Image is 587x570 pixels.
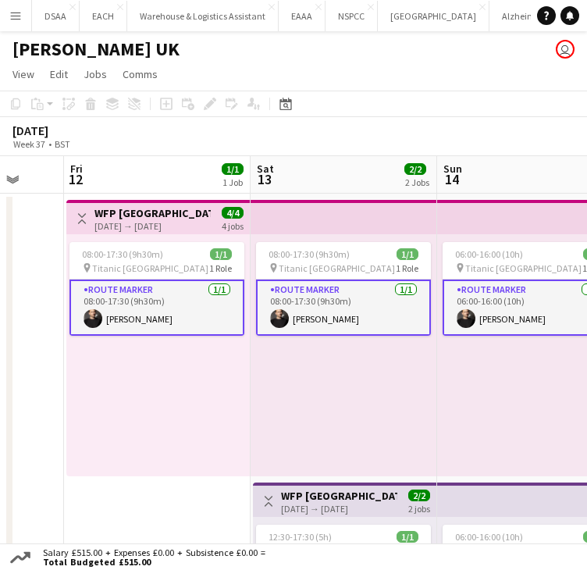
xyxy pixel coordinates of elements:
app-card-role: Route Marker1/108:00-17:30 (9h30m)[PERSON_NAME] [69,280,244,336]
a: Edit [44,64,74,84]
app-card-role: Route Marker1/108:00-17:30 (9h30m)[PERSON_NAME] [256,280,431,336]
span: Week 37 [9,138,48,150]
span: Total Budgeted £515.00 [43,558,265,567]
span: Titanic [GEOGRAPHIC_DATA] [92,262,208,274]
h3: WFP [GEOGRAPHIC_DATA] [94,206,211,220]
div: BST [55,138,70,150]
button: [GEOGRAPHIC_DATA] [378,1,489,31]
span: 4/4 [222,207,244,219]
div: 2 Jobs [405,176,429,188]
span: 08:00-17:30 (9h30m) [269,248,350,260]
app-job-card: 08:00-17:30 (9h30m)1/1 Titanic [GEOGRAPHIC_DATA]1 RoleRoute Marker1/108:00-17:30 (9h30m)[PERSON_N... [69,242,244,336]
div: 2 jobs [408,501,430,515]
span: Jobs [84,67,107,81]
span: 06:00-16:00 (10h) [455,248,523,260]
app-job-card: 08:00-17:30 (9h30m)1/1 Titanic [GEOGRAPHIC_DATA]1 RoleRoute Marker1/108:00-17:30 (9h30m)[PERSON_N... [256,242,431,336]
span: 08:00-17:30 (9h30m) [82,248,163,260]
span: 1 Role [209,262,232,274]
app-user-avatar: Emma Butler [556,40,575,59]
span: 12:30-17:30 (5h) [269,531,332,543]
div: [DATE] [12,123,106,138]
div: 1 Job [222,176,243,188]
span: Comms [123,67,158,81]
span: 1/1 [222,163,244,175]
span: 14 [441,170,462,188]
div: [DATE] → [DATE] [281,503,397,515]
span: 1/1 [397,531,418,543]
span: 2/2 [404,163,426,175]
div: Salary £515.00 + Expenses £0.00 + Subsistence £0.00 = [34,548,269,567]
div: [DATE] → [DATE] [94,220,211,232]
button: EACH [80,1,127,31]
span: 1/1 [210,248,232,260]
span: Titanic [GEOGRAPHIC_DATA] [279,262,395,274]
span: Edit [50,67,68,81]
h3: WFP [GEOGRAPHIC_DATA] [281,489,397,503]
span: Sat [257,162,274,176]
span: 1 Role [396,262,418,274]
button: NSPCC [326,1,378,31]
a: View [6,64,41,84]
a: Comms [116,64,164,84]
span: 06:00-16:00 (10h) [455,531,523,543]
span: Sun [443,162,462,176]
button: DSAA [32,1,80,31]
span: Titanic [GEOGRAPHIC_DATA] [465,262,582,274]
span: 1/1 [397,248,418,260]
span: 13 [254,170,274,188]
a: Jobs [77,64,113,84]
div: 4 jobs [222,219,244,232]
h1: [PERSON_NAME] UK [12,37,180,61]
span: 2/2 [408,490,430,501]
span: Fri [70,162,83,176]
button: EAAA [279,1,326,31]
button: Warehouse & Logistics Assistant [127,1,279,31]
span: 12 [68,170,83,188]
span: View [12,67,34,81]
